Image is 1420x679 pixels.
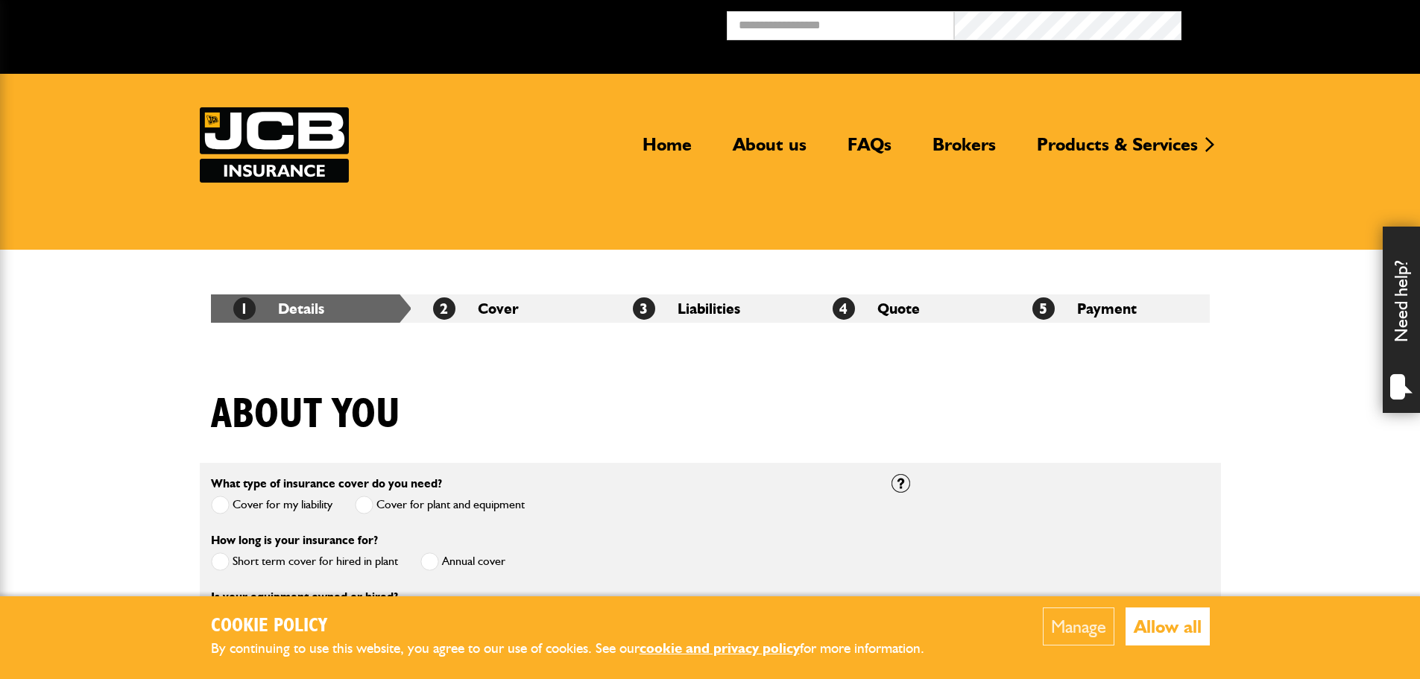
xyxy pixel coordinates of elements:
label: Is your equipment owned or hired? [211,591,398,603]
li: Cover [411,294,610,323]
img: JCB Insurance Services logo [200,107,349,183]
p: By continuing to use this website, you agree to our use of cookies. See our for more information. [211,637,949,660]
a: Home [631,133,703,168]
label: Cover for plant and equipment [355,496,525,514]
button: Manage [1043,607,1114,645]
button: Broker Login [1181,11,1409,34]
li: Details [211,294,411,323]
li: Payment [1010,294,1210,323]
label: Annual cover [420,552,505,571]
a: cookie and privacy policy [640,639,800,657]
label: How long is your insurance for? [211,534,378,546]
span: 5 [1032,297,1055,320]
button: Allow all [1126,607,1210,645]
a: FAQs [836,133,903,168]
span: 2 [433,297,455,320]
li: Quote [810,294,1010,323]
li: Liabilities [610,294,810,323]
a: About us [722,133,818,168]
a: Products & Services [1026,133,1209,168]
label: Cover for my liability [211,496,332,514]
h2: Cookie Policy [211,615,949,638]
label: Short term cover for hired in plant [211,552,398,571]
div: Need help? [1383,227,1420,413]
label: What type of insurance cover do you need? [211,478,442,490]
span: 3 [633,297,655,320]
a: Brokers [921,133,1007,168]
h1: About you [211,390,400,440]
span: 4 [833,297,855,320]
span: 1 [233,297,256,320]
a: JCB Insurance Services [200,107,349,183]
